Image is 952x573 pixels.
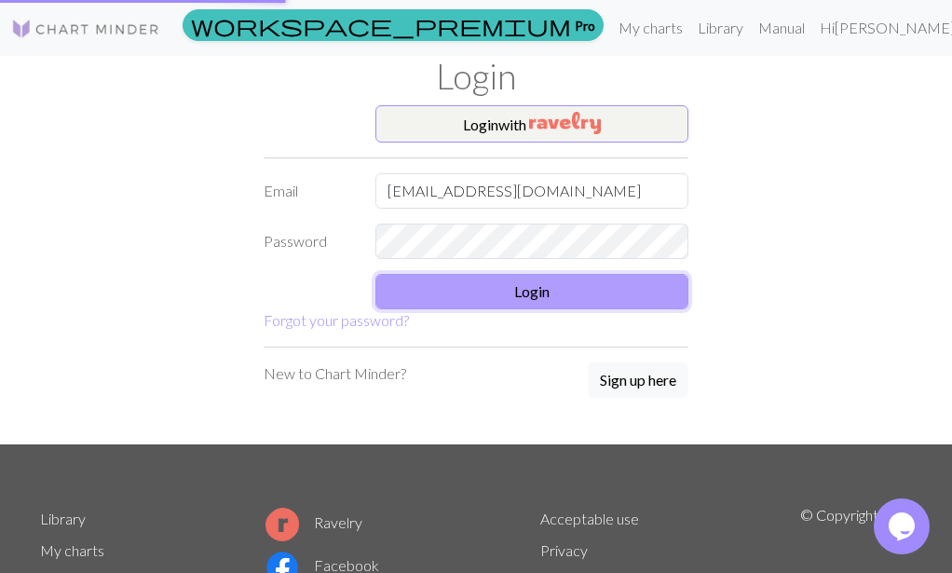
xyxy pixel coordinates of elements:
p: New to Chart Minder? [264,362,406,385]
img: Ravelry logo [265,508,299,541]
h1: Login [29,56,923,98]
img: Ravelry [529,112,601,134]
a: My charts [611,9,690,47]
label: Email [252,173,364,209]
a: Acceptable use [540,510,639,527]
span: workspace_premium [191,12,571,38]
a: Privacy [540,541,588,559]
button: Login [375,274,688,309]
label: Password [252,224,364,259]
a: Forgot your password? [264,311,409,329]
a: Sign up here [588,362,688,400]
a: Library [40,510,86,527]
a: Pro [183,9,604,41]
img: Logo [11,18,160,40]
button: Loginwith [375,105,688,143]
button: Sign up here [588,362,688,398]
a: My charts [40,541,104,559]
a: Library [690,9,751,47]
a: Manual [751,9,812,47]
iframe: chat widget [874,498,933,554]
a: Ravelry [265,513,362,531]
